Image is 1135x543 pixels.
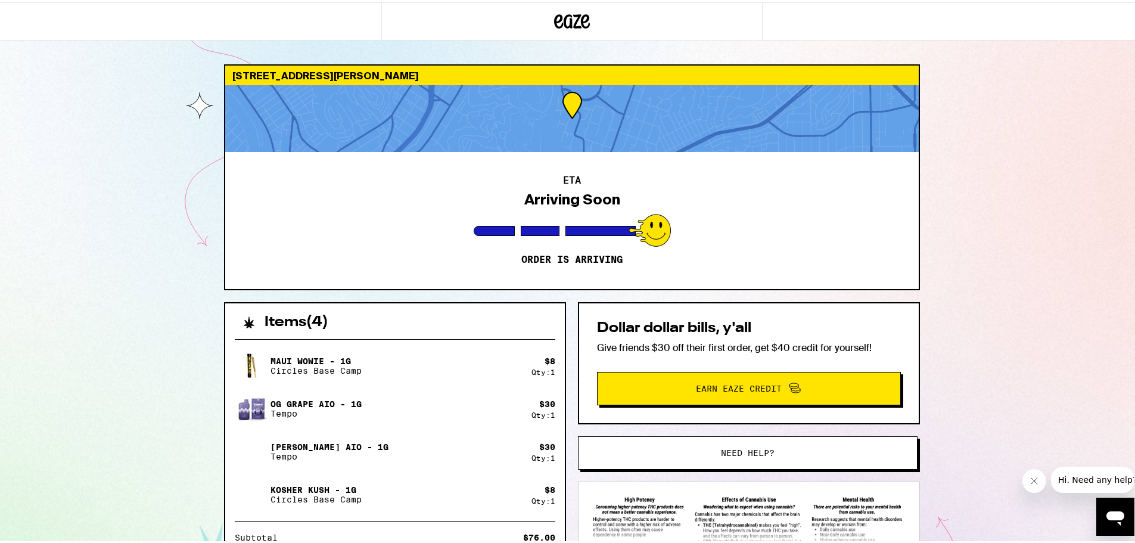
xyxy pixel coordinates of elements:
div: $ 8 [545,354,555,364]
div: Qty: 1 [531,409,555,417]
img: Maui Wowie - 1g [235,347,268,380]
p: Tempo [270,449,388,459]
h2: Items ( 4 ) [265,313,328,327]
img: Yuzu Haze AIO - 1g [235,433,268,466]
div: Qty: 1 [531,452,555,460]
img: Kosher Kush - 1g [235,476,268,509]
iframe: Close message [1022,467,1046,491]
div: Subtotal [235,531,286,539]
p: OG Grape AIO - 1g [270,397,362,407]
div: $ 30 [539,397,555,407]
div: Qty: 1 [531,366,555,374]
p: Order is arriving [521,252,623,263]
button: Need help? [578,434,918,467]
h2: Dollar dollar bills, y'all [597,319,901,333]
p: Maui Wowie - 1g [270,354,362,364]
p: [PERSON_NAME] AIO - 1g [270,440,388,449]
iframe: Message from company [1051,464,1134,491]
p: Circles Base Camp [270,492,362,502]
span: Need help? [721,446,775,455]
div: $ 30 [539,440,555,449]
span: Hi. Need any help? [7,8,86,18]
p: Circles Base Camp [270,364,362,373]
p: Give friends $30 off their first order, get $40 credit for yourself! [597,339,901,352]
div: Qty: 1 [531,495,555,502]
div: $ 8 [545,483,555,492]
div: $76.00 [523,531,555,539]
p: Kosher Kush - 1g [270,483,362,492]
div: Arriving Soon [524,189,620,206]
iframe: Button to launch messaging window [1096,495,1134,533]
img: OG Grape AIO - 1g [235,390,268,423]
p: Tempo [270,407,362,416]
span: Earn Eaze Credit [696,382,782,390]
button: Earn Eaze Credit [597,370,901,403]
h2: ETA [563,173,581,183]
div: [STREET_ADDRESS][PERSON_NAME] [225,63,919,83]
